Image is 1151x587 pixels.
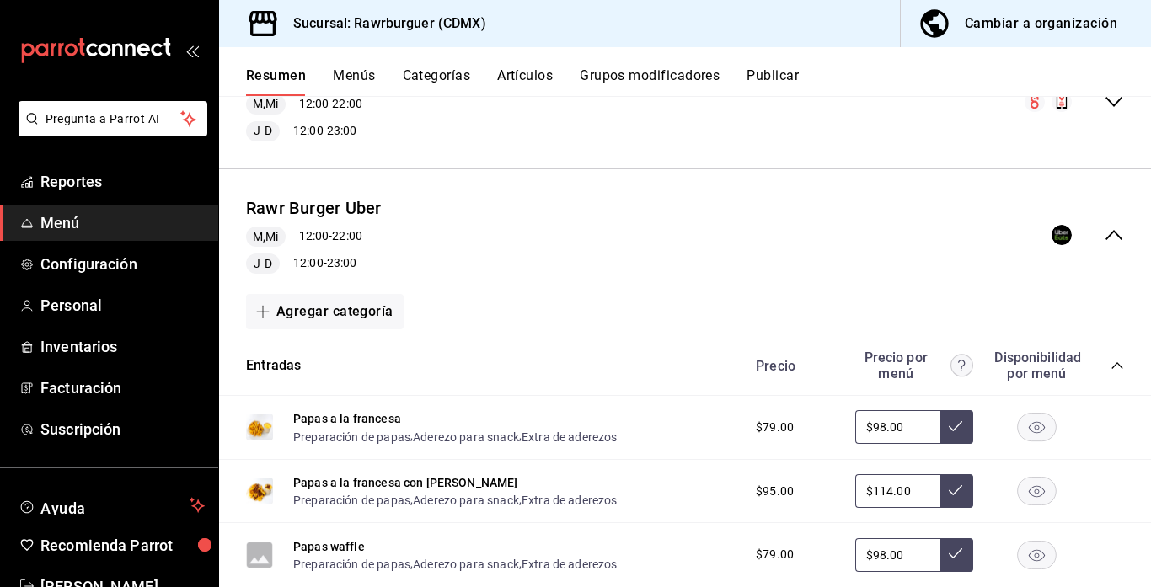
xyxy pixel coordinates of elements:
[247,255,278,273] span: J-D
[747,67,799,96] button: Publicar
[246,253,381,274] div: 12:00 - 23:00
[246,95,286,113] span: M,Mi
[40,170,205,193] span: Reportes
[403,67,471,96] button: Categorías
[246,294,404,329] button: Agregar categoría
[497,67,553,96] button: Artículos
[855,410,940,444] input: Sin ajuste
[413,492,519,509] button: Aderezo para snack
[40,335,205,358] span: Inventarios
[756,546,794,563] span: $79.00
[219,183,1151,288] div: collapse-menu-row
[293,555,618,573] div: , ,
[19,101,207,136] button: Pregunta a Parrot AI
[247,122,278,140] span: J-D
[40,294,205,317] span: Personal
[580,67,720,96] button: Grupos modificadores
[293,427,618,445] div: , ,
[185,44,199,57] button: open_drawer_menu
[522,492,618,509] button: Extra de aderezos
[739,358,847,374] div: Precio
[246,227,381,247] div: 12:00 - 22:00
[293,429,410,446] button: Preparación de papas
[12,122,207,140] a: Pregunta a Parrot AI
[1111,359,1124,372] button: collapse-category-row
[293,491,618,509] div: , ,
[855,474,940,508] input: Sin ajuste
[293,556,410,573] button: Preparación de papas
[246,414,273,440] img: Preview
[293,474,518,491] button: Papas a la francesa con [PERSON_NAME]
[246,121,419,141] div: 12:00 - 23:00
[413,429,519,446] button: Aderezo para snack
[994,350,1079,382] div: Disponibilidad por menú
[965,12,1117,35] div: Cambiar a organización
[40,418,205,440] span: Suscripción
[413,556,519,573] button: Aderezo para snack
[293,410,401,427] button: Papas a la francesa
[246,94,419,115] div: 12:00 - 22:00
[40,495,183,515] span: Ayuda
[40,534,205,557] span: Recomienda Parrot
[40,376,205,399] span: Facturación
[46,110,181,128] span: Pregunta a Parrot AI
[40,211,205,234] span: Menú
[246,228,286,246] span: M,Mi
[219,50,1151,155] div: collapse-menu-row
[246,67,1151,96] div: navigation tabs
[246,196,381,221] button: Rawr Burger Uber
[855,350,973,382] div: Precio por menú
[333,67,375,96] button: Menús
[293,492,410,509] button: Preparación de papas
[246,478,273,504] img: Preview
[40,253,205,275] span: Configuración
[522,556,618,573] button: Extra de aderezos
[756,483,794,500] span: $95.00
[293,538,365,555] button: Papas waffle
[855,538,940,572] input: Sin ajuste
[246,356,301,376] button: Entradas
[522,429,618,446] button: Extra de aderezos
[280,13,486,34] h3: Sucursal: Rawrburguer (CDMX)
[756,419,794,436] span: $79.00
[246,67,306,96] button: Resumen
